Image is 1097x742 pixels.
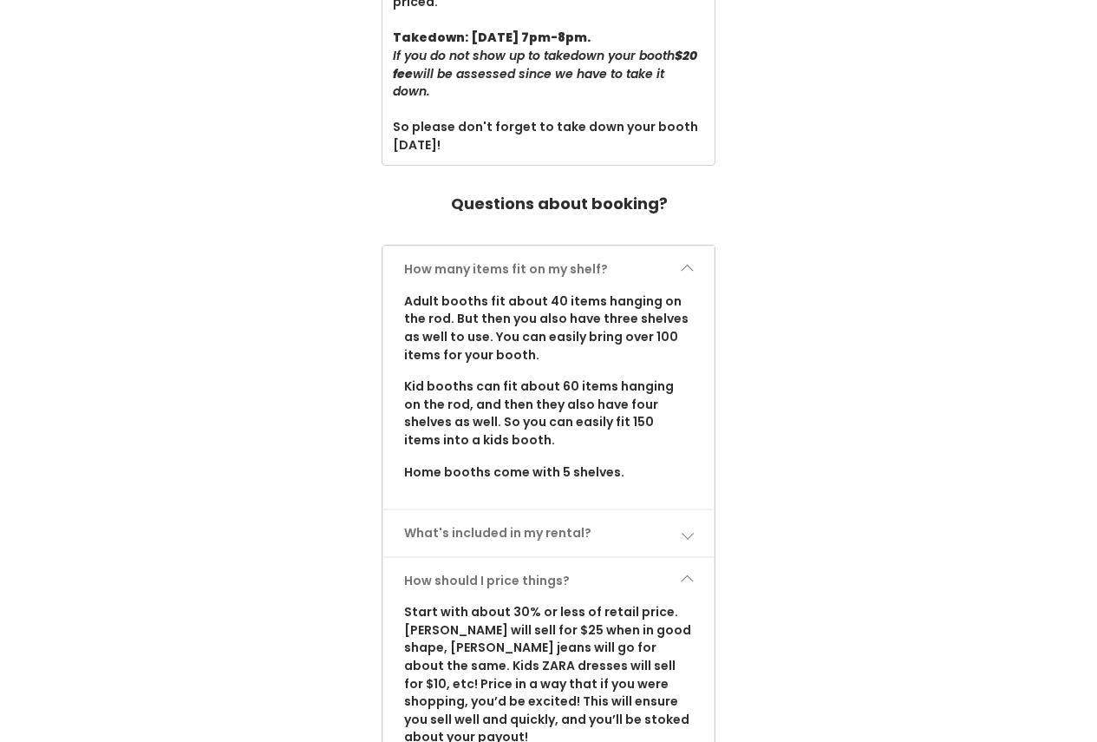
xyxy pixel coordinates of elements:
b: Takedown: [DATE] 7pm-8pm. [393,29,591,46]
p: Home booths come with 5 shelves. [404,463,692,482]
a: How should I price things? [383,558,713,604]
h4: Questions about booking? [451,187,668,221]
a: What's included in my rental? [383,510,713,556]
b: $20 fee [393,47,697,82]
i: If you do not show up to takedown your booth will be assessed since we have to take it down. [393,47,697,100]
p: Kid booths can fit about 60 items hanging on the rod, and then they also have four shelves as wel... [404,378,692,449]
a: How many items fit on my shelf? [383,246,713,292]
p: Adult booths fit about 40 items hanging on the rod. But then you also have three shelves as well ... [404,292,692,364]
